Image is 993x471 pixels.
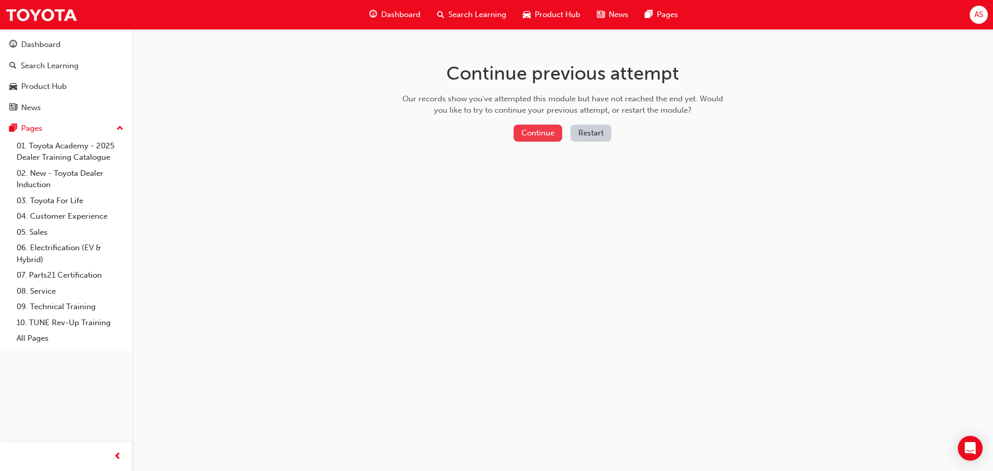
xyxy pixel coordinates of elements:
span: search-icon [437,8,444,21]
span: Dashboard [381,9,420,21]
span: car-icon [523,8,531,21]
button: DashboardSearch LearningProduct HubNews [4,33,128,119]
button: Pages [4,119,128,138]
span: guage-icon [9,40,17,50]
a: 06. Electrification (EV & Hybrid) [12,240,128,267]
span: up-icon [116,122,124,135]
div: Our records show you've attempted this module but have not reached the end yet. Would you like to... [399,93,727,116]
span: AS [974,9,983,21]
span: pages-icon [9,124,17,133]
a: 07. Parts21 Certification [12,267,128,283]
span: guage-icon [369,8,377,21]
span: car-icon [9,82,17,92]
div: Dashboard [21,39,61,51]
span: news-icon [597,8,605,21]
a: 10. TUNE Rev-Up Training [12,315,128,331]
div: Product Hub [21,81,67,93]
a: search-iconSearch Learning [429,4,515,25]
a: Product Hub [4,77,128,96]
span: prev-icon [114,450,122,463]
img: Trak [5,3,78,26]
span: Product Hub [535,9,580,21]
span: News [609,9,628,21]
div: Search Learning [21,60,79,72]
span: news-icon [9,103,17,113]
h1: Continue previous attempt [399,62,727,85]
a: 03. Toyota For Life [12,193,128,209]
span: search-icon [9,62,17,71]
a: car-iconProduct Hub [515,4,589,25]
div: Open Intercom Messenger [958,436,983,461]
button: AS [970,6,988,24]
a: 01. Toyota Academy - 2025 Dealer Training Catalogue [12,138,128,165]
span: Pages [657,9,678,21]
a: Search Learning [4,56,128,75]
a: 08. Service [12,283,128,299]
div: News [21,102,41,114]
button: Restart [570,125,611,142]
span: Search Learning [448,9,506,21]
a: pages-iconPages [637,4,686,25]
span: pages-icon [645,8,653,21]
a: guage-iconDashboard [361,4,429,25]
a: news-iconNews [589,4,637,25]
button: Continue [514,125,562,142]
a: 05. Sales [12,224,128,240]
a: 09. Technical Training [12,299,128,315]
a: 04. Customer Experience [12,208,128,224]
div: Pages [21,123,42,134]
a: Dashboard [4,35,128,54]
a: All Pages [12,330,128,346]
a: 02. New - Toyota Dealer Induction [12,165,128,193]
a: News [4,98,128,117]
